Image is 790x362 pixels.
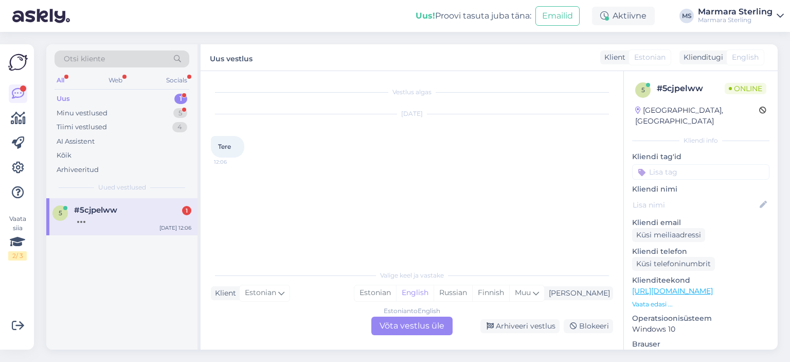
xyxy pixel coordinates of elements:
span: Muu [515,288,531,297]
p: Kliendi telefon [632,246,769,257]
div: Marmara Sterling [698,16,773,24]
a: Marmara SterlingMarmara Sterling [698,8,784,24]
div: [PERSON_NAME] [545,288,610,299]
div: Küsi meiliaadressi [632,228,705,242]
div: # 5cjpelww [657,82,725,95]
div: Web [106,74,124,87]
span: Tere [218,143,231,150]
input: Lisa nimi [633,199,758,211]
div: AI Assistent [57,136,95,147]
label: Uus vestlus [210,50,253,64]
div: Klient [211,288,236,299]
div: 1 [174,94,187,104]
p: Operatsioonisüsteem [632,313,769,324]
span: 5 [59,209,62,217]
div: Arhiveeri vestlus [480,319,560,333]
div: Blokeeri [564,319,613,333]
div: Uus [57,94,70,104]
span: Online [725,83,766,94]
span: 12:06 [214,158,253,166]
div: Klient [600,52,625,63]
div: English [396,285,434,301]
p: Kliendi email [632,217,769,228]
p: Brauser [632,339,769,350]
div: 5 [173,108,187,118]
div: 2 / 3 [8,251,27,261]
div: Valige keel ja vastake [211,271,613,280]
span: English [732,52,759,63]
input: Lisa tag [632,164,769,180]
span: Estonian [634,52,666,63]
span: Estonian [245,287,276,299]
p: Kliendi nimi [632,184,769,195]
p: Vaata edasi ... [632,300,769,309]
div: Socials [164,74,189,87]
div: Estonian [354,285,396,301]
p: Kliendi tag'id [632,151,769,162]
span: 5 [641,86,645,94]
span: Otsi kliente [64,54,105,64]
div: Finnish [472,285,509,301]
div: Russian [434,285,472,301]
div: Võta vestlus üle [371,317,453,335]
div: [GEOGRAPHIC_DATA], [GEOGRAPHIC_DATA] [635,105,759,127]
div: 4 [172,122,187,132]
div: Klienditugi [679,52,723,63]
div: All [55,74,66,87]
div: Arhiveeritud [57,165,99,175]
div: MS [679,9,694,23]
div: Kliendi info [632,136,769,145]
span: #5cjpelww [74,205,117,215]
div: Aktiivne [592,7,655,25]
p: Windows 10 [632,324,769,335]
b: Uus! [416,11,435,21]
div: Marmara Sterling [698,8,773,16]
div: Tiimi vestlused [57,122,107,132]
div: Vestlus algas [211,88,613,97]
img: Askly Logo [8,53,28,72]
span: Uued vestlused [98,183,146,192]
div: [DATE] [211,109,613,118]
div: Vaata siia [8,214,27,261]
div: Küsi telefoninumbrit [632,257,715,271]
div: Proovi tasuta juba täna: [416,10,531,22]
div: [DATE] 12:06 [159,224,191,232]
div: Estonian to English [384,306,440,316]
div: Minu vestlused [57,108,107,118]
button: Emailid [535,6,580,26]
p: Klienditeekond [632,275,769,286]
div: Kõik [57,150,71,161]
div: 1 [182,206,191,215]
a: [URL][DOMAIN_NAME] [632,286,713,296]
